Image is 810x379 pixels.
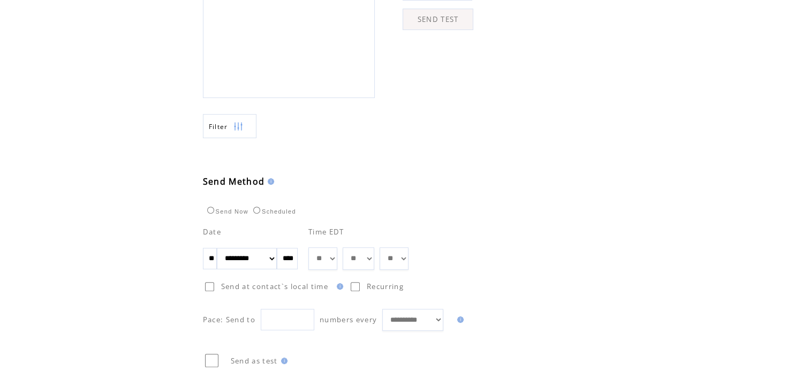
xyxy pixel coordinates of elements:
img: help.gif [264,178,274,185]
img: help.gif [334,283,343,290]
span: numbers every [320,315,377,324]
label: Scheduled [251,208,296,215]
input: Send Now [207,207,214,214]
span: Send at contact`s local time [221,282,328,291]
img: help.gif [278,358,287,364]
a: Filter [203,114,256,138]
img: help.gif [454,316,464,323]
span: Show filters [209,122,228,131]
span: Recurring [367,282,404,291]
input: Scheduled [253,207,260,214]
a: SEND TEST [403,9,473,30]
span: Date [203,227,221,237]
span: Send as test [231,356,278,366]
img: filters.png [233,115,243,139]
span: Pace: Send to [203,315,255,324]
label: Send Now [205,208,248,215]
span: Send Method [203,176,265,187]
span: Time EDT [308,227,344,237]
